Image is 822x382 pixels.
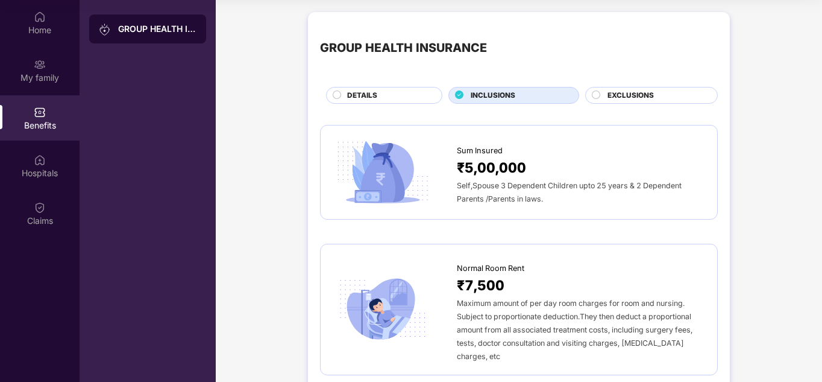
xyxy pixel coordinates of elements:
[333,275,433,344] img: icon
[457,263,524,275] span: Normal Room Rent
[34,11,46,23] img: svg+xml;base64,PHN2ZyBpZD0iSG9tZSIgeG1sbnM9Imh0dHA6Ly93d3cudzMub3JnLzIwMDAvc3ZnIiB3aWR0aD0iMjAiIG...
[457,275,504,296] span: ₹7,500
[333,138,433,207] img: icon
[347,90,377,101] span: DETAILS
[118,23,196,35] div: GROUP HEALTH INSURANCE
[34,106,46,118] img: svg+xml;base64,PHN2ZyBpZD0iQmVuZWZpdHMiIHhtbG5zPSJodHRwOi8vd3d3LnczLm9yZy8yMDAwL3N2ZyIgd2lkdGg9Ij...
[34,154,46,166] img: svg+xml;base64,PHN2ZyBpZD0iSG9zcGl0YWxzIiB4bWxucz0iaHR0cDovL3d3dy53My5vcmcvMjAwMC9zdmciIHdpZHRoPS...
[457,299,692,361] span: Maximum amount of per day room charges for room and nursing. Subject to proportionate deduction.T...
[457,157,526,179] span: ₹5,00,000
[457,181,682,203] span: Self,Spouse 3 Dependent Children upto 25 years & 2 Dependent Parents /Parents in laws.
[607,90,654,101] span: EXCLUSIONS
[99,24,111,36] img: svg+xml;base64,PHN2ZyB3aWR0aD0iMjAiIGhlaWdodD0iMjAiIHZpZXdCb3g9IjAgMCAyMCAyMCIgZmlsbD0ibm9uZSIgeG...
[457,145,503,157] span: Sum Insured
[34,202,46,214] img: svg+xml;base64,PHN2ZyBpZD0iQ2xhaW0iIHhtbG5zPSJodHRwOi8vd3d3LnczLm9yZy8yMDAwL3N2ZyIgd2lkdGg9IjIwIi...
[471,90,515,101] span: INCLUSIONS
[34,59,46,71] img: svg+xml;base64,PHN2ZyB3aWR0aD0iMjAiIGhlaWdodD0iMjAiIHZpZXdCb3g9IjAgMCAyMCAyMCIgZmlsbD0ibm9uZSIgeG...
[320,39,487,57] div: GROUP HEALTH INSURANCE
